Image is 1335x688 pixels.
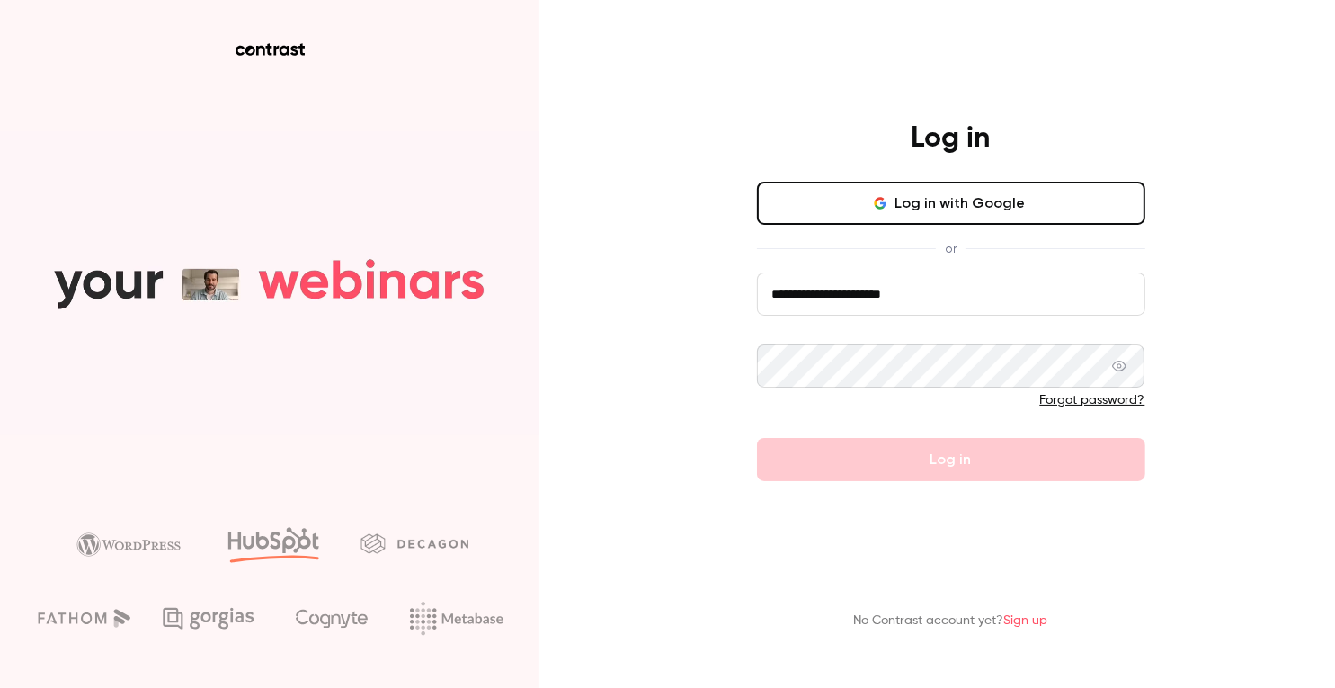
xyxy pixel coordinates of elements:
h4: Log in [912,121,991,156]
span: or [936,239,966,258]
a: Forgot password? [1040,394,1145,407]
img: decagon [360,533,468,553]
p: No Contrast account yet? [854,612,1048,630]
a: Sign up [1004,614,1048,627]
button: Log in with Google [757,182,1145,225]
